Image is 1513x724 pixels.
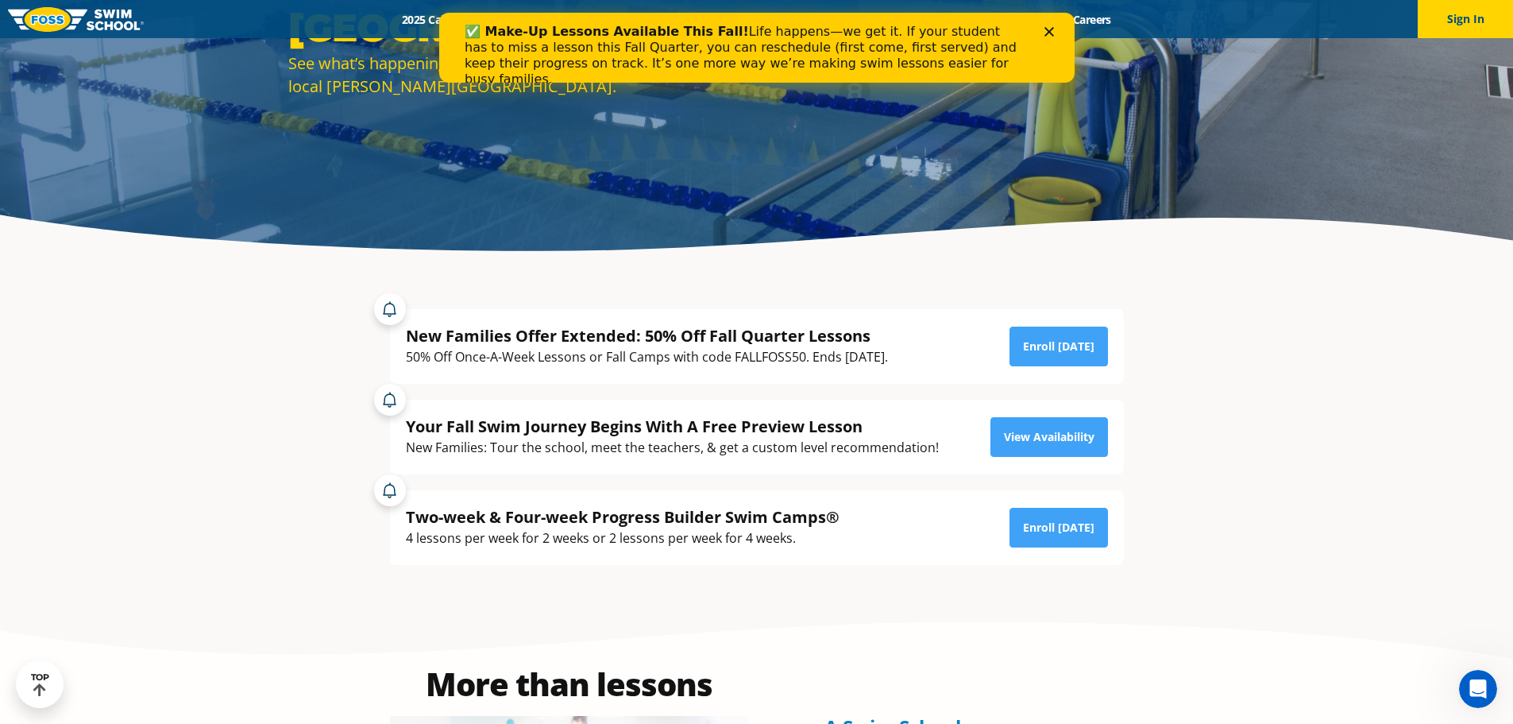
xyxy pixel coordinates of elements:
[388,12,488,27] a: 2025 Calendar
[1459,670,1497,708] iframe: Intercom live chat
[841,12,1009,27] a: Swim Like [PERSON_NAME]
[406,416,939,437] div: Your Fall Swim Journey Begins With A Free Preview Lesson
[1009,327,1108,366] a: Enroll [DATE]
[25,11,585,75] div: Life happens—we get it. If your student has to miss a lesson this Fall Quarter, you can reschedul...
[406,528,839,549] div: 4 lessons per week for 2 weeks or 2 lessons per week for 4 weeks.
[693,12,841,27] a: About [PERSON_NAME]
[25,11,310,26] b: ✅ Make-Up Lessons Available This Fall!
[488,12,554,27] a: Schools
[8,7,144,32] img: FOSS Swim School Logo
[406,506,839,528] div: Two-week & Four-week Progress Builder Swim Camps®
[31,672,49,697] div: TOP
[554,12,693,27] a: Swim Path® Program
[990,417,1108,457] a: View Availability
[406,347,888,368] div: 50% Off Once-A-Week Lessons or Fall Camps with code FALLFOSS50. Ends [DATE].
[1009,12,1059,27] a: Blog
[605,14,621,24] div: Close
[390,668,749,700] h2: More than lessons
[288,52,749,98] div: See what’s happening and find reasons to hit the water at your local [PERSON_NAME][GEOGRAPHIC_DATA].
[406,437,939,459] div: New Families: Tour the school, meet the teachers, & get a custom level recommendation!
[1009,508,1108,548] a: Enroll [DATE]
[1059,12,1125,27] a: Careers
[406,325,888,347] div: New Families Offer Extended: 50% Off Fall Quarter Lessons
[439,13,1075,83] iframe: Intercom live chat banner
